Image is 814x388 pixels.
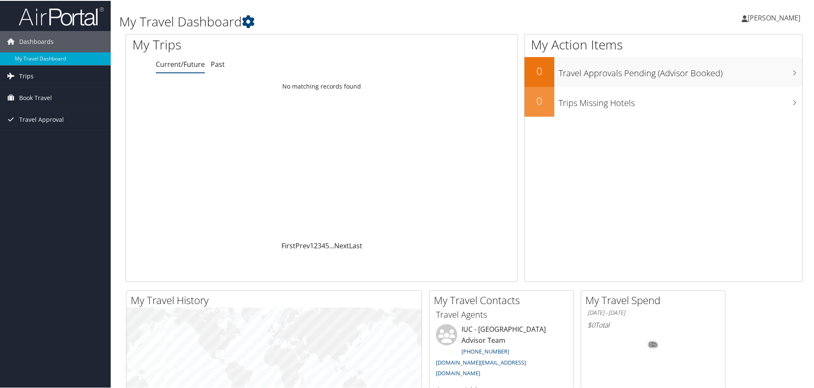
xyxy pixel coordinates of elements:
[126,78,517,93] td: No matching records found
[559,62,802,78] h3: Travel Approvals Pending (Advisor Booked)
[19,6,104,26] img: airportal-logo.png
[325,240,329,250] a: 5
[585,292,725,307] h2: My Travel Spend
[132,35,348,53] h1: My Trips
[525,86,802,116] a: 0Trips Missing Hotels
[119,12,579,30] h1: My Travel Dashboard
[588,308,719,316] h6: [DATE] - [DATE]
[525,56,802,86] a: 0Travel Approvals Pending (Advisor Booked)
[156,59,205,68] a: Current/Future
[314,240,318,250] a: 2
[321,240,325,250] a: 4
[349,240,362,250] a: Last
[748,12,800,22] span: [PERSON_NAME]
[334,240,349,250] a: Next
[434,292,573,307] h2: My Travel Contacts
[310,240,314,250] a: 1
[19,30,54,52] span: Dashboards
[588,319,719,329] h6: Total
[742,4,809,30] a: [PERSON_NAME]
[436,308,567,320] h3: Travel Agents
[19,65,34,86] span: Trips
[525,63,554,78] h2: 0
[295,240,310,250] a: Prev
[281,240,295,250] a: First
[525,35,802,53] h1: My Action Items
[432,323,571,380] li: IUC - [GEOGRAPHIC_DATA] Advisor Team
[318,240,321,250] a: 3
[650,342,656,347] tspan: 0%
[211,59,225,68] a: Past
[329,240,334,250] span: …
[461,347,509,354] a: [PHONE_NUMBER]
[19,86,52,108] span: Book Travel
[525,93,554,107] h2: 0
[559,92,802,108] h3: Trips Missing Hotels
[131,292,421,307] h2: My Travel History
[588,319,595,329] span: $0
[19,108,64,129] span: Travel Approval
[436,358,526,377] a: [DOMAIN_NAME][EMAIL_ADDRESS][DOMAIN_NAME]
